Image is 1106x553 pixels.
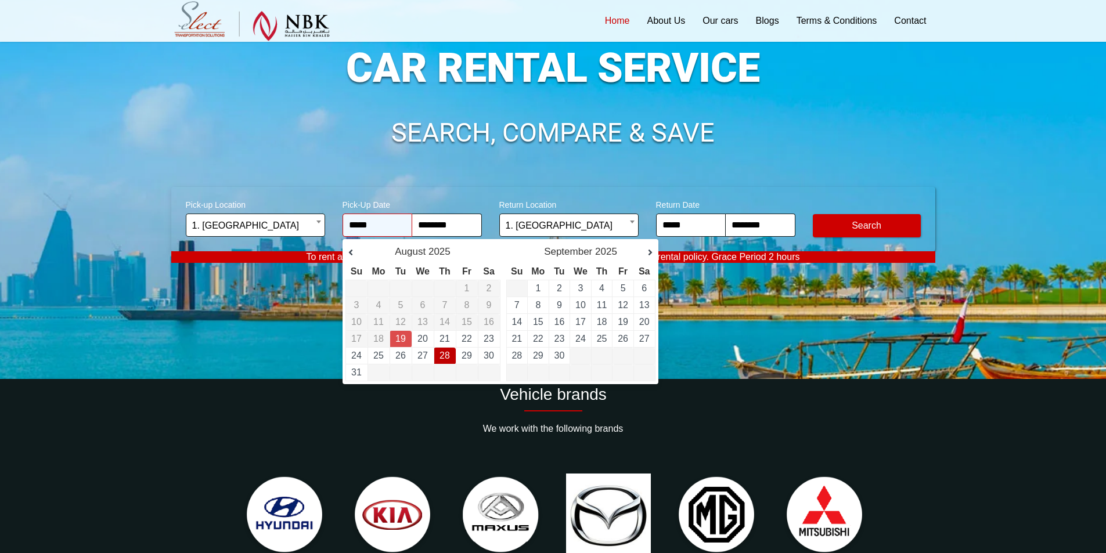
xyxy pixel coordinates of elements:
span: 9 [487,300,492,310]
a: 20 [639,317,650,327]
span: Return Location [499,193,639,214]
span: 1. Hamad International Airport [192,214,319,237]
a: 29 [462,350,472,360]
td: Return Date [390,331,412,348]
span: 11 [373,317,384,327]
a: 8 [535,300,541,310]
span: 14 [439,317,450,327]
a: 19 [618,317,628,327]
span: 18 [373,334,384,344]
span: 2025 [428,246,451,257]
span: Friday [462,266,471,276]
a: 12 [618,300,628,310]
a: 3 [578,283,583,293]
span: 1. Hamad International Airport [186,214,325,237]
p: To rent a vehicle, customers must be at least 21 years of age, in accordance with our rental poli... [171,251,935,263]
span: Sunday [351,266,362,276]
span: Monday [531,266,545,276]
a: 7 [514,300,520,310]
a: 19 [395,334,406,344]
span: 1 [464,283,470,293]
span: 1. Hamad International Airport [499,214,639,237]
a: 18 [597,317,607,327]
span: Saturday [639,266,650,276]
a: 24 [575,334,586,344]
a: 22 [462,334,472,344]
a: Next [635,247,653,259]
span: 17 [351,334,362,344]
span: Thursday [439,266,451,276]
span: Tuesday [395,266,406,276]
span: Sunday [511,266,523,276]
span: September [544,246,592,257]
span: Tuesday [554,266,564,276]
h1: SEARCH, COMPARE & SAVE [171,120,935,146]
span: 3 [354,300,359,310]
span: 15 [462,317,472,327]
a: 21 [511,334,522,344]
a: 31 [351,367,362,377]
span: 1. Hamad International Airport [506,214,632,237]
a: 29 [533,350,543,360]
span: Return Date [656,193,795,214]
span: 12 [395,317,406,327]
p: We work with the following brands [171,423,935,435]
span: 8 [464,300,470,310]
span: 5 [398,300,404,310]
a: 23 [554,334,565,344]
a: 22 [533,334,543,344]
a: 9 [557,300,562,310]
a: 6 [642,283,647,293]
img: Select Rent a Car [174,1,330,41]
span: August [395,246,426,257]
a: 17 [575,317,586,327]
a: 23 [484,334,494,344]
h2: Vehicle brands [171,385,935,404]
a: Prev [348,247,366,259]
span: 13 [417,317,428,327]
a: 30 [484,350,494,360]
a: 27 [417,350,428,360]
span: 4 [376,300,381,310]
a: 2 [557,283,562,293]
a: 27 [639,334,650,344]
a: 5 [621,283,626,293]
a: 30 [554,350,565,360]
span: Pick-Up Date [343,193,482,214]
span: Pick-up Location [186,193,325,214]
span: 7 [442,300,448,310]
a: 25 [597,334,607,344]
h1: CAR RENTAL SERVICE [171,48,935,88]
span: Thursday [596,266,608,276]
a: 25 [373,350,384,360]
span: 16 [484,317,494,327]
a: 26 [618,334,628,344]
span: 6 [420,300,426,310]
a: 1 [535,283,541,293]
a: 4 [599,283,604,293]
a: 10 [575,300,586,310]
span: 2025 [595,246,617,257]
a: 14 [511,317,522,327]
a: 28 [439,350,450,360]
span: 2 [487,283,492,293]
a: 20 [417,334,428,344]
span: Wednesday [416,266,430,276]
a: 13 [639,300,650,310]
a: 15 [533,317,543,327]
a: 28 [511,350,522,360]
button: Modify Search [813,214,921,237]
a: 26 [395,350,406,360]
span: Saturday [483,266,495,276]
a: 11 [597,300,607,310]
span: Wednesday [574,266,588,276]
span: Monday [372,266,385,276]
a: 16 [554,317,565,327]
span: Friday [618,266,628,276]
a: 21 [439,334,450,344]
a: 24 [351,350,362,360]
span: 10 [351,317,362,327]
